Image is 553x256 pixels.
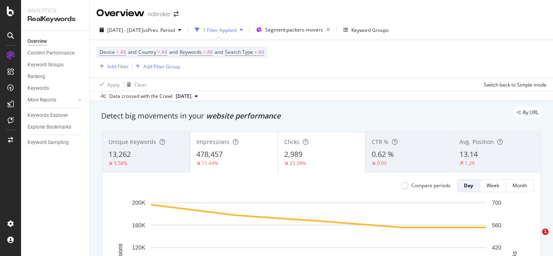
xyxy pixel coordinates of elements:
button: Segment:packers-movers [253,23,333,36]
text: 560 [492,222,502,228]
a: Overview [28,37,84,46]
div: Month [513,182,527,189]
span: Segment: packers-movers [265,26,323,33]
div: Analytics [28,6,83,15]
div: Content Performance [28,49,74,57]
a: Keywords Explorer [28,111,84,120]
div: RealKeywords [28,15,83,24]
span: Device [100,49,115,55]
div: nobroker [148,10,170,18]
span: = [254,49,257,55]
button: Week [480,179,506,192]
text: 160K [132,222,145,228]
a: Explorer Bookmarks [28,123,84,131]
div: 23.39% [289,160,306,167]
a: Keyword Sampling [28,138,84,147]
span: Keywords [180,49,202,55]
span: Clicks [284,138,300,146]
a: Keywords [28,84,84,93]
div: 1 Filter Applied [203,27,236,34]
button: Month [506,179,534,192]
div: Overview [96,6,145,20]
div: Week [487,182,499,189]
div: Ranking [28,72,45,81]
button: Add Filter [96,61,129,71]
button: [DATE] [172,91,201,101]
span: = [157,49,160,55]
div: Overview [28,37,47,46]
div: Explorer Bookmarks [28,123,71,131]
div: Apply [107,81,120,88]
span: 2,989 [284,149,302,159]
div: Keyword Groups [351,27,389,34]
span: 478,457 [196,149,223,159]
span: All [120,47,126,58]
div: Keywords [28,84,49,93]
div: Compare periods [411,182,451,189]
span: Avg. Position [459,138,494,146]
span: vs Prev. Period [143,27,175,34]
div: More Reports [28,96,56,104]
div: 5.58% [114,160,128,167]
span: = [116,49,119,55]
span: CTR % [372,138,389,146]
div: Add Filter [107,63,129,70]
div: Keyword Groups [28,61,64,69]
span: and [215,49,223,55]
span: Impressions [196,138,230,146]
text: 120K [132,244,145,251]
div: Data crossed with the Crawl [109,93,172,100]
text: 700 [492,199,502,206]
span: 13.14 [459,149,478,159]
div: 11.44% [202,160,218,167]
div: legacy label [513,107,542,118]
div: Keyword Sampling [28,138,69,147]
span: 13,262 [108,149,131,159]
button: Clear [123,78,147,91]
span: All [258,47,264,58]
span: 0.62 % [372,149,394,159]
span: Search Type [225,49,253,55]
button: Add Filter Group [132,61,180,71]
div: Day [464,182,473,189]
a: Keyword Groups [28,61,84,69]
div: Keywords Explorer [28,111,68,120]
span: and [169,49,178,55]
div: 1.29 [465,160,474,167]
iframe: Intercom live chat [525,228,545,248]
a: More Reports [28,96,76,104]
span: All [207,47,213,58]
div: Clear [134,81,147,88]
text: 200K [132,199,145,206]
span: 2025 Aug. 4th [176,93,191,100]
span: Country [138,49,156,55]
button: Apply [96,78,120,91]
span: 1 [542,228,549,235]
button: Switch back to Simple mode [481,78,547,91]
span: = [203,49,206,55]
button: Day [457,179,480,192]
button: [DATE] - [DATE]vsPrev. Period [96,23,185,36]
span: All [162,47,167,58]
a: Ranking [28,72,84,81]
span: [DATE] - [DATE] [107,27,143,34]
span: and [128,49,136,55]
span: By URL [523,110,538,115]
div: arrow-right-arrow-left [174,11,179,17]
div: Switch back to Simple mode [484,81,547,88]
a: Content Performance [28,49,84,57]
div: 0.09 [377,160,387,167]
div: Add Filter Group [143,63,180,70]
button: Keyword Groups [340,23,392,36]
button: 1 Filter Applied [191,23,246,36]
span: Unique Keywords [108,138,156,146]
text: 420 [492,244,502,251]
